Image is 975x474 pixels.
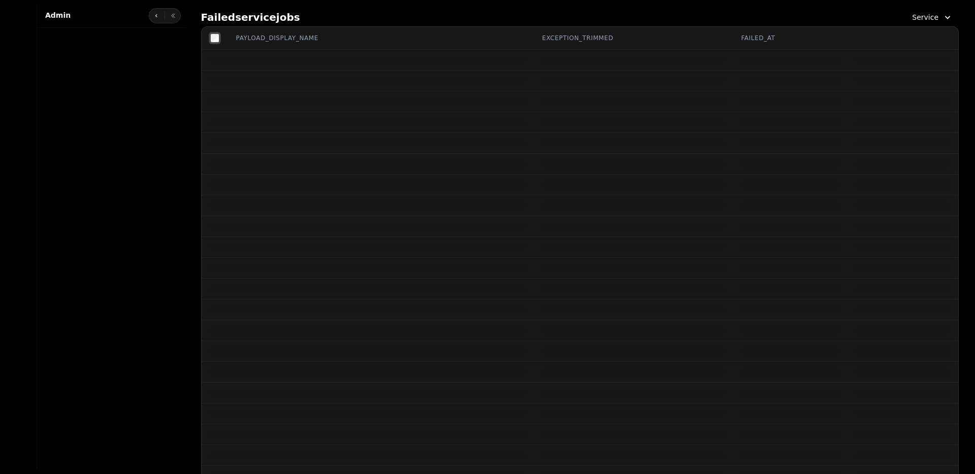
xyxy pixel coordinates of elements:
[912,12,938,22] span: Service
[236,34,318,42] p: payload_display_name
[542,34,725,42] div: exception_trimmed
[906,8,959,26] button: Service
[201,10,300,24] h2: Failed service jobs
[741,34,839,42] div: failed_at
[45,10,71,20] h2: Admin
